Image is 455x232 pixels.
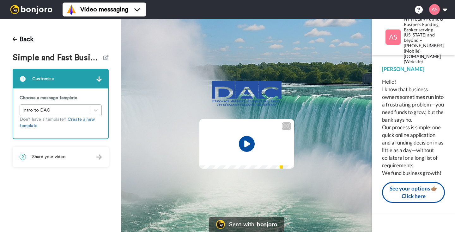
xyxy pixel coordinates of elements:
p: Don’t have a template? [20,116,102,129]
p: Choose a message template [20,95,102,101]
span: Customise [32,76,54,82]
div: Sent with [229,222,254,227]
div: Hello! I know that business owners sometimes run into a frustrating problem—you need funds to gro... [382,78,445,177]
span: 2 [20,154,26,160]
span: / [216,153,218,160]
a: Create a new template [20,117,95,128]
img: Full screen [282,153,288,160]
span: Simple and Fast Business Capital [13,53,103,62]
span: Video messaging [80,5,128,14]
img: Profile Image [385,29,401,45]
span: 1 [20,76,26,82]
span: 0:56 [220,153,231,160]
img: arrow.svg [96,154,102,160]
img: Bonjoro Logo [216,220,225,229]
div: CC [282,123,290,129]
div: bonjoro [257,222,277,227]
div: 2Share your video [13,147,109,167]
button: Back [13,32,33,47]
span: Share your video [32,154,66,160]
div: NY Notary Public & Business Funding Broker serving [US_STATE] and beyond ~ [PHONE_NUMBER] (Mobile... [404,16,445,64]
img: 84c85c1d-9d11-4228-bcd8-3cd254690dff [212,81,282,106]
div: [PERSON_NAME] [382,65,445,73]
button: See your options 👉🏽Click here [382,182,445,203]
a: Bonjoro LogoSent withbonjoro [209,217,284,232]
img: arrow.svg [96,76,102,82]
img: bj-logo-header-white.svg [8,5,55,14]
span: 0:00 [204,153,215,160]
img: vm-color.svg [66,4,76,15]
